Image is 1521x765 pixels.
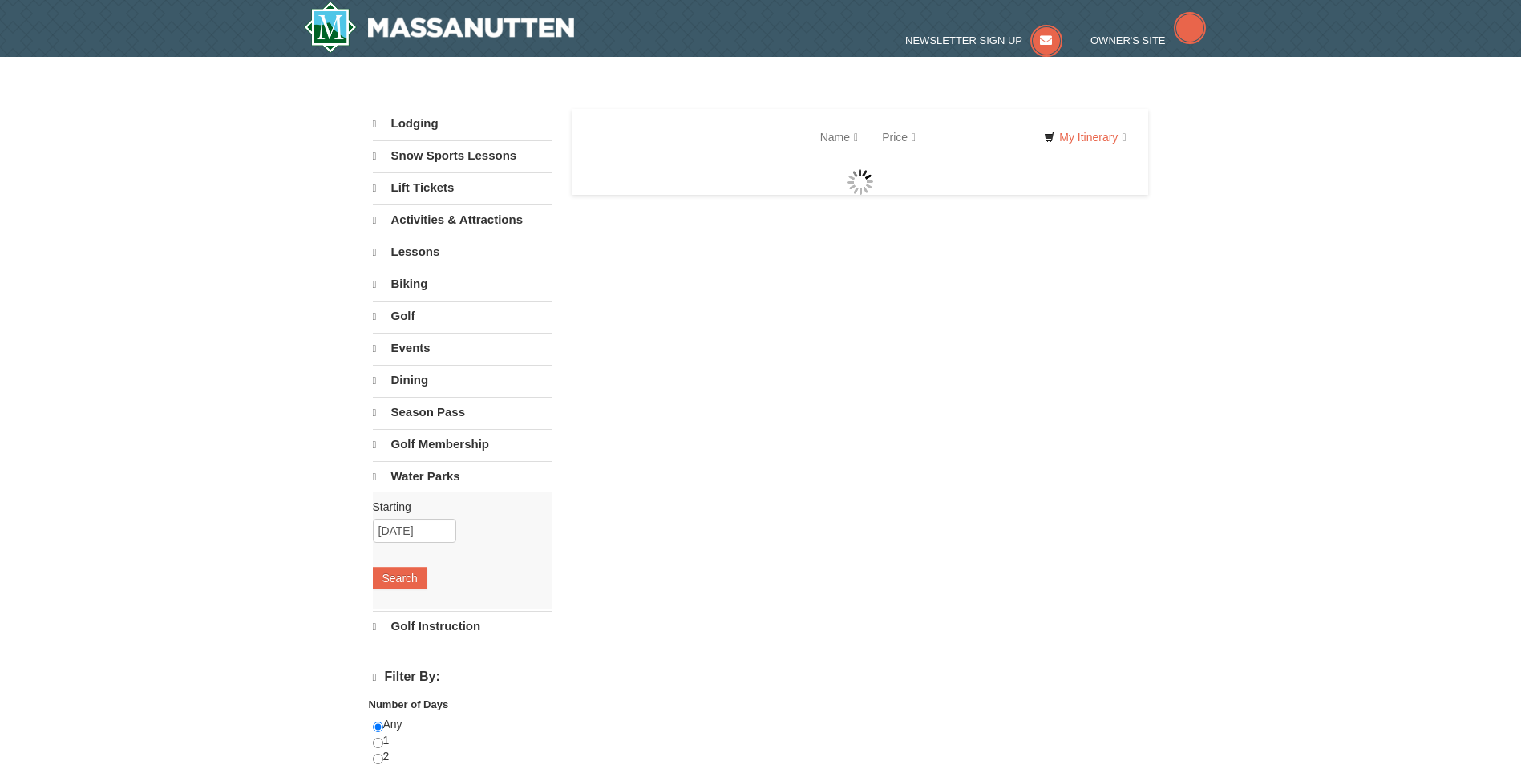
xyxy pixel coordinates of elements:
a: Price [870,121,928,153]
a: My Itinerary [1034,125,1136,149]
span: Owner's Site [1090,34,1166,47]
button: Search [373,567,427,589]
a: Dining [373,365,552,395]
a: Biking [373,269,552,299]
a: Name [808,121,870,153]
h4: Filter By: [373,670,552,685]
a: Season Pass [373,397,552,427]
span: Newsletter Sign Up [905,34,1022,47]
a: Events [373,333,552,363]
a: Golf Instruction [373,611,552,642]
a: Lodging [373,109,552,139]
a: Newsletter Sign Up [905,34,1062,47]
a: Massanutten Resort [304,2,575,53]
a: Golf [373,301,552,331]
a: Owner's Site [1090,34,1206,47]
strong: Number of Days [369,698,449,710]
a: Golf Membership [373,429,552,459]
a: Lift Tickets [373,172,552,203]
a: Water Parks [373,461,552,492]
a: Lessons [373,237,552,267]
img: wait gif [847,169,873,195]
a: Activities & Attractions [373,204,552,235]
a: Snow Sports Lessons [373,140,552,171]
label: Starting [373,499,540,515]
img: Massanutten Resort Logo [304,2,575,53]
